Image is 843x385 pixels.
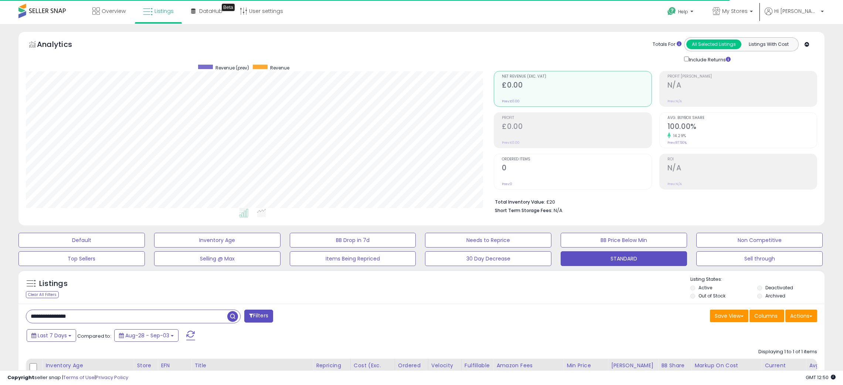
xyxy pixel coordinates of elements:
span: Help [678,8,688,15]
span: N/A [554,207,562,214]
a: Hi [PERSON_NAME] [765,7,824,24]
small: Prev: £0.00 [502,140,520,145]
div: Min Price [567,362,605,369]
div: Totals For [653,41,681,48]
small: Prev: 0 [502,182,512,186]
div: Include Returns [679,55,740,64]
button: Filters [244,310,273,323]
button: STANDARD [561,251,687,266]
span: Compared to: [77,333,111,340]
div: [PERSON_NAME] [611,362,655,369]
h5: Analytics [37,39,86,51]
div: Title [194,362,310,369]
button: Sell through [696,251,823,266]
small: Prev: N/A [667,99,682,103]
div: Markup on Cost [694,362,758,369]
div: Ordered Items [398,362,425,377]
a: Help [662,1,701,24]
button: Columns [749,310,784,322]
h2: 100.00% [667,122,817,132]
span: Net Revenue (Exc. VAT) [502,75,651,79]
div: Velocity [431,362,458,369]
a: Privacy Policy [96,374,128,381]
b: Total Inventory Value: [495,199,545,205]
small: 14.29% [671,133,686,139]
b: Short Term Storage Fees: [495,207,553,214]
span: DataHub [199,7,222,15]
a: Terms of Use [63,374,95,381]
h2: N/A [667,81,817,91]
span: Avg. Buybox Share [667,116,817,120]
div: EFN [161,362,188,369]
div: Clear All Filters [26,291,59,298]
div: Displaying 1 to 1 of 1 items [758,348,817,355]
span: Profit [502,116,651,120]
label: Active [698,285,712,291]
span: Overview [102,7,126,15]
span: Revenue (prev) [215,65,249,71]
span: ROI [667,157,817,161]
i: Get Help [667,7,676,16]
div: Current Buybox Price [765,362,803,377]
h2: 0 [502,164,651,174]
span: Ordered Items [502,157,651,161]
button: Listings With Cost [741,40,796,49]
span: My Stores [722,7,748,15]
strong: Copyright [7,374,34,381]
div: Amazon Fees [496,362,560,369]
button: Selling @ Max [154,251,281,266]
button: 30 Day Decrease [425,251,551,266]
span: Hi [PERSON_NAME] [774,7,819,15]
button: Inventory Age [154,233,281,248]
button: Aug-28 - Sep-03 [114,329,179,342]
h5: Listings [39,279,68,289]
div: Store Name [137,362,154,377]
button: Items Being Repriced [290,251,416,266]
div: seller snap | | [7,374,128,381]
div: Fulfillable Quantity [465,362,490,377]
button: Non Competitive [696,233,823,248]
small: Amazon Fees. [496,369,501,376]
button: Actions [785,310,817,322]
p: Listing States: [690,276,825,283]
h2: N/A [667,164,817,174]
small: Prev: 87.50% [667,140,687,145]
div: Cost (Exc. VAT) [354,362,392,377]
h2: £0.00 [502,122,651,132]
label: Deactivated [765,285,793,291]
span: Last 7 Days [38,332,67,339]
button: Last 7 Days [27,329,76,342]
span: Columns [754,312,778,320]
button: Needs to Reprice [425,233,551,248]
span: Listings [154,7,174,15]
div: BB Share 24h. [661,362,688,377]
div: Inventory Age [45,362,130,369]
button: All Selected Listings [686,40,741,49]
button: BB Drop in 7d [290,233,416,248]
label: Archived [765,293,785,299]
h2: £0.00 [502,81,651,91]
span: Revenue [270,65,289,71]
li: £20 [495,197,812,206]
div: Tooltip anchor [222,4,235,11]
button: Save View [710,310,748,322]
button: Top Sellers [18,251,145,266]
small: Prev: N/A [667,182,682,186]
span: Aug-28 - Sep-03 [125,332,169,339]
span: Profit [PERSON_NAME] [667,75,817,79]
span: 2025-09-11 12:50 GMT [806,374,836,381]
button: BB Price Below Min [561,233,687,248]
div: Repricing [316,362,347,369]
button: Default [18,233,145,248]
label: Out of Stock [698,293,725,299]
small: Prev: £0.00 [502,99,520,103]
